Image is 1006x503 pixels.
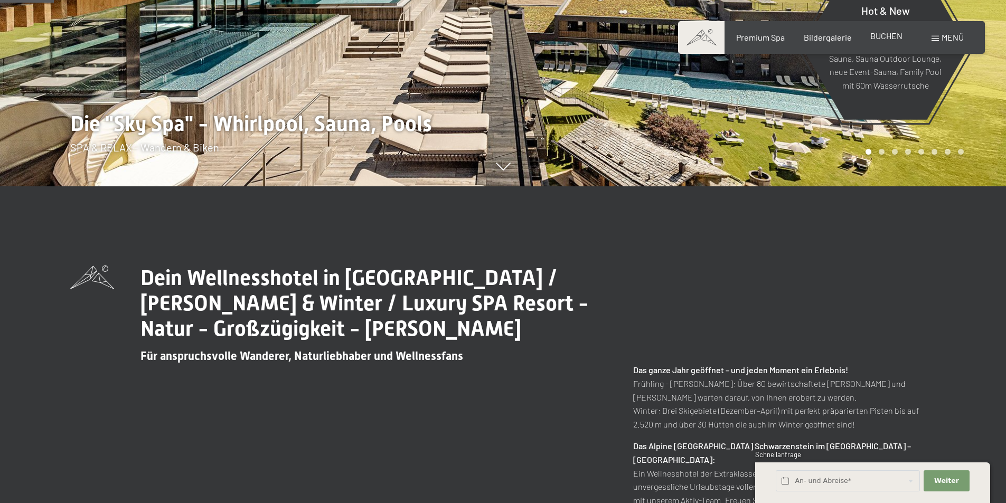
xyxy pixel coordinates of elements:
span: Hot & New [861,4,910,16]
div: Carousel Page 3 [892,149,898,155]
span: Für anspruchsvolle Wanderer, Naturliebhaber und Wellnessfans [140,349,463,363]
p: Sky Spa mit 23m Infinity Pool, großem Whirlpool und Sky-Sauna, Sauna Outdoor Lounge, neue Event-S... [828,24,943,92]
div: Carousel Page 8 [958,149,964,155]
button: Weiter [924,470,969,492]
div: Carousel Page 7 [945,149,951,155]
a: Bildergalerie [804,32,852,42]
span: Menü [942,32,964,42]
div: Carousel Page 6 [932,149,937,155]
strong: Das Alpine [GEOGRAPHIC_DATA] Schwarzenstein im [GEOGRAPHIC_DATA] – [GEOGRAPHIC_DATA]: [633,441,911,464]
strong: Das ganze Jahr geöffnet – und jeden Moment ein Erlebnis! [633,365,848,375]
span: Schnellanfrage [755,450,801,459]
p: Frühling - [PERSON_NAME]: Über 80 bewirtschaftete [PERSON_NAME] und [PERSON_NAME] warten darauf, ... [633,363,936,431]
span: Weiter [934,476,959,486]
div: Carousel Page 1 (Current Slide) [866,149,871,155]
div: Carousel Page 2 [879,149,885,155]
a: Premium Spa [736,32,785,42]
div: Carousel Pagination [862,149,964,155]
div: Carousel Page 5 [918,149,924,155]
a: BUCHEN [870,31,902,41]
div: Carousel Page 4 [905,149,911,155]
span: Dein Wellnesshotel in [GEOGRAPHIC_DATA] / [PERSON_NAME] & Winter / Luxury SPA Resort - Natur - Gr... [140,265,589,341]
